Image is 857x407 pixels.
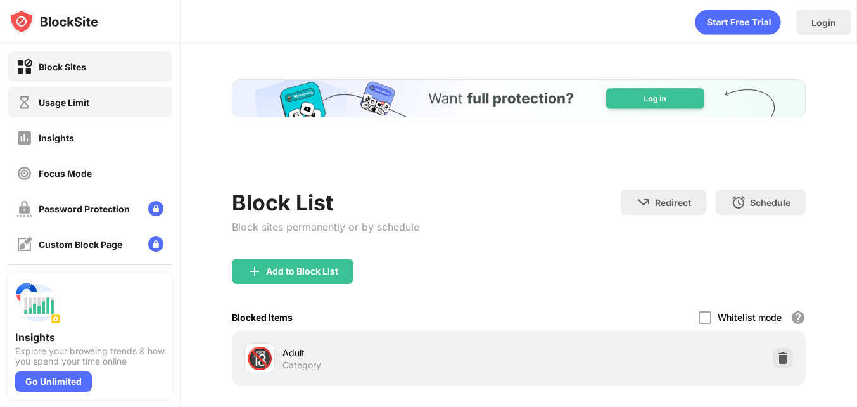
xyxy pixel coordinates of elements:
[39,97,89,108] div: Usage Limit
[16,201,32,217] img: password-protection-off.svg
[232,79,806,174] iframe: Banner
[695,10,781,35] div: animation
[655,197,691,208] div: Redirect
[282,359,321,371] div: Category
[15,331,165,344] div: Insights
[232,190,419,216] div: Block List
[15,346,165,366] div: Explore your browsing trends & how you spend your time online
[266,266,338,276] div: Add to Block List
[597,13,844,185] iframe: Caixa de diálogo "Fazer login com o Google"
[16,165,32,181] img: focus-off.svg
[15,280,61,326] img: push-insights.svg
[39,168,92,179] div: Focus Mode
[16,236,32,252] img: customize-block-page-off.svg
[148,236,163,252] img: lock-menu.svg
[232,312,293,323] div: Blocked Items
[39,132,74,143] div: Insights
[148,201,163,216] img: lock-menu.svg
[9,9,98,34] img: logo-blocksite.svg
[15,371,92,392] div: Go Unlimited
[232,221,419,233] div: Block sites permanently or by schedule
[16,130,32,146] img: insights-off.svg
[282,346,519,359] div: Adult
[16,59,32,75] img: block-on.svg
[750,197,790,208] div: Schedule
[246,346,273,371] div: 🔞
[39,239,122,250] div: Custom Block Page
[39,61,86,72] div: Block Sites
[39,203,130,214] div: Password Protection
[16,94,32,110] img: time-usage-off.svg
[718,312,782,323] div: Whitelist mode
